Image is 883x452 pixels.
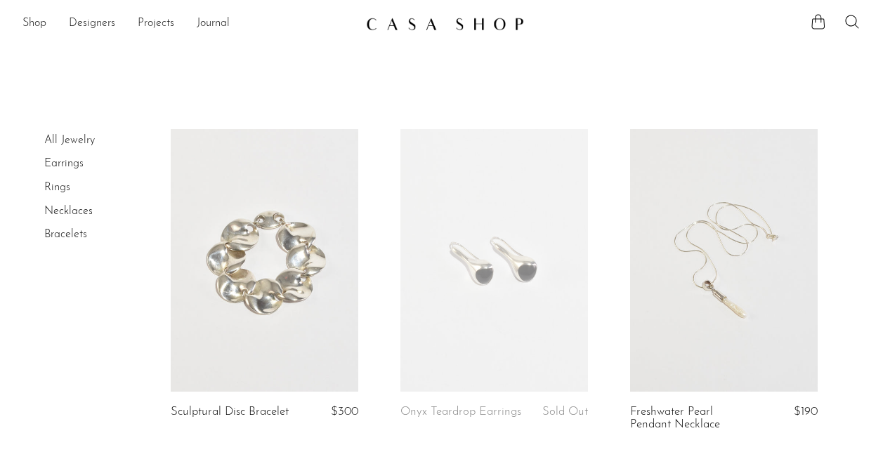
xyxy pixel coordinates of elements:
[331,406,358,418] span: $300
[69,15,115,33] a: Designers
[44,206,93,217] a: Necklaces
[44,229,87,240] a: Bracelets
[44,135,95,146] a: All Jewelry
[171,406,289,418] a: Sculptural Disc Bracelet
[630,406,753,432] a: Freshwater Pearl Pendant Necklace
[542,406,588,418] span: Sold Out
[22,12,355,36] nav: Desktop navigation
[197,15,230,33] a: Journal
[794,406,818,418] span: $190
[44,158,84,169] a: Earrings
[400,406,521,418] a: Onyx Teardrop Earrings
[22,12,355,36] ul: NEW HEADER MENU
[138,15,174,33] a: Projects
[44,182,70,193] a: Rings
[22,15,46,33] a: Shop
